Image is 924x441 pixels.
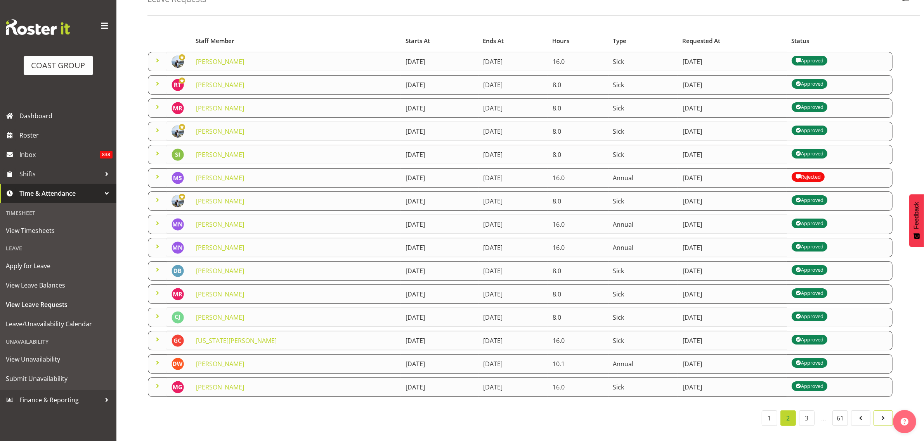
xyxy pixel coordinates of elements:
[678,145,787,164] td: [DATE]
[401,331,478,350] td: [DATE]
[548,98,608,118] td: 8.0
[832,410,848,426] a: 61
[172,218,184,231] img: michael-ngametua2104.jpg
[548,122,608,141] td: 8.0
[478,122,548,141] td: [DATE]
[796,335,823,344] div: Approved
[2,369,114,388] a: Submit Unavailability
[172,195,184,207] img: brittany-taylorf7b938a58e78977fad4baecaf99ae47c.png
[796,288,823,298] div: Approved
[196,383,244,391] a: [PERSON_NAME]
[19,129,113,141] span: Roster
[548,145,608,164] td: 8.0
[796,195,823,205] div: Approved
[608,215,678,234] td: Annual
[2,314,114,334] a: Leave/Unavailability Calendar
[19,188,101,199] span: Time & Attendance
[172,334,184,347] img: georgia-costain9019.jpg
[401,284,478,304] td: [DATE]
[2,205,114,221] div: Timesheet
[401,377,478,397] td: [DATE]
[172,311,184,324] img: christina-jaramillo1126.jpg
[796,126,823,135] div: Approved
[613,36,674,45] div: Type
[796,242,823,251] div: Approved
[401,191,478,211] td: [DATE]
[19,168,101,180] span: Shifts
[478,238,548,257] td: [DATE]
[796,56,823,65] div: Approved
[483,36,544,45] div: Ends At
[6,353,111,365] span: View Unavailability
[2,334,114,350] div: Unavailability
[31,60,85,71] div: COAST GROUP
[608,145,678,164] td: Sick
[196,313,244,322] a: [PERSON_NAME]
[196,57,244,66] a: [PERSON_NAME]
[172,148,184,161] img: sebastian-ibanez6856.jpg
[796,381,823,391] div: Approved
[796,102,823,112] div: Approved
[196,290,244,298] a: [PERSON_NAME]
[172,102,184,114] img: mathew-rolle10807.jpg
[548,191,608,211] td: 8.0
[548,168,608,188] td: 16.0
[6,318,111,330] span: Leave/Unavailability Calendar
[6,279,111,291] span: View Leave Balances
[548,261,608,281] td: 8.0
[478,215,548,234] td: [DATE]
[401,52,478,71] td: [DATE]
[172,125,184,138] img: brittany-taylorf7b938a58e78977fad4baecaf99ae47c.png
[548,215,608,234] td: 16.0
[548,377,608,397] td: 16.0
[172,241,184,254] img: michael-ngametua2104.jpg
[678,261,787,281] td: [DATE]
[678,238,787,257] td: [DATE]
[608,52,678,71] td: Sick
[478,377,548,397] td: [DATE]
[401,261,478,281] td: [DATE]
[196,174,244,182] a: [PERSON_NAME]
[172,55,184,68] img: brittany-taylorf7b938a58e78977fad4baecaf99ae47c.png
[196,243,244,252] a: [PERSON_NAME]
[678,308,787,327] td: [DATE]
[548,75,608,95] td: 8.0
[548,238,608,257] td: 16.0
[478,331,548,350] td: [DATE]
[196,336,277,345] a: [US_STATE][PERSON_NAME]
[2,240,114,256] div: Leave
[401,75,478,95] td: [DATE]
[401,145,478,164] td: [DATE]
[548,331,608,350] td: 16.0
[478,168,548,188] td: [DATE]
[401,308,478,327] td: [DATE]
[19,110,113,122] span: Dashboard
[608,191,678,211] td: Sick
[678,98,787,118] td: [DATE]
[552,36,604,45] div: Hours
[2,256,114,276] a: Apply for Leave
[909,194,924,247] button: Feedback - Show survey
[678,331,787,350] td: [DATE]
[196,81,244,89] a: [PERSON_NAME]
[678,377,787,397] td: [DATE]
[608,354,678,374] td: Annual
[478,98,548,118] td: [DATE]
[678,168,787,188] td: [DATE]
[796,172,821,181] div: Rejected
[678,52,787,71] td: [DATE]
[196,127,244,136] a: [PERSON_NAME]
[2,276,114,295] a: View Leave Balances
[608,122,678,141] td: Sick
[196,36,397,45] div: Staff Member
[196,150,244,159] a: [PERSON_NAME]
[608,75,678,95] td: Sick
[100,151,113,158] span: 838
[913,202,920,229] span: Feedback
[678,284,787,304] td: [DATE]
[478,284,548,304] td: [DATE]
[172,358,184,370] img: david-wiseman11371.jpg
[2,295,114,314] a: View Leave Requests
[6,373,111,384] span: Submit Unavailability
[792,36,888,45] div: Status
